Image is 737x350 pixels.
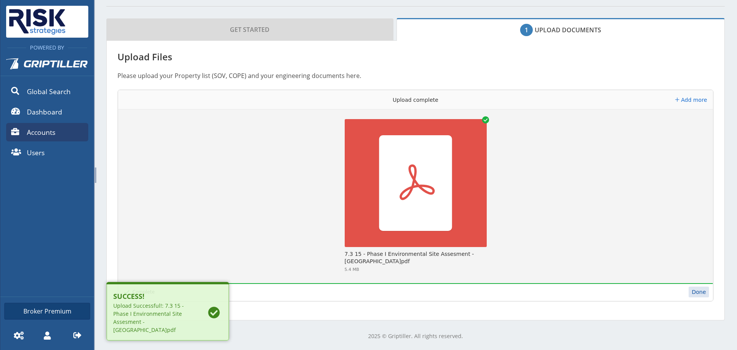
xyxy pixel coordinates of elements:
[113,291,195,302] b: Success!
[689,287,709,297] button: Done
[672,95,710,105] button: Add more files
[118,90,713,301] div: Uppy Dashboard
[27,107,62,117] span: Dashboard
[358,90,473,109] div: Upload complete
[113,302,195,334] div: Upload Successful!: 7.3 15 - Phase I Environmental Site Assesment - [GEOGRAPHIC_DATA]pdf
[397,18,725,41] a: Upload Documents
[6,123,88,141] a: Accounts
[27,148,45,158] span: Users
[117,51,411,62] h4: Upload Files
[345,250,481,265] div: 7.3 15 - Phase I Environmental Site Assesment - Cedar Park.pdf
[26,44,68,51] span: Powered By
[6,6,68,38] img: Risk Strategies Company
[4,303,90,320] a: Broker Premium
[106,332,725,340] p: 2025 © Griptiller. All rights reserved.
[27,127,55,137] span: Accounts
[117,71,411,80] p: Please upload your Property list (SOV, COPE) and your engineering documents here.
[6,103,88,121] a: Dashboard
[118,283,713,284] div: 100%
[27,86,71,96] span: Global Search
[525,25,528,35] span: 1
[681,97,707,103] span: Add more
[6,82,88,101] a: Global Search
[0,52,94,80] a: Griptiller
[345,267,359,272] div: 5.4 MB
[6,143,88,162] a: Users
[230,22,269,37] span: Get Started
